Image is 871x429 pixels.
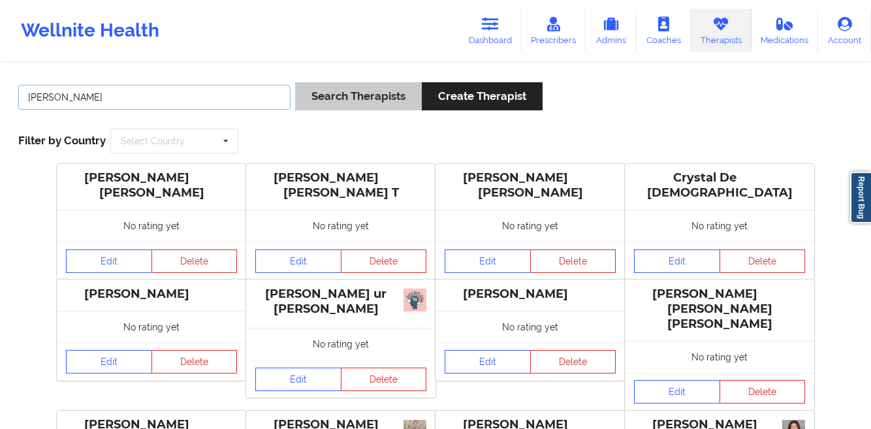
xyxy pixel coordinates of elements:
div: [PERSON_NAME] [PERSON_NAME] [PERSON_NAME] [634,291,805,336]
a: Account [818,9,871,52]
div: [PERSON_NAME] [PERSON_NAME] [445,170,616,200]
div: [PERSON_NAME] [PERSON_NAME] [66,170,237,200]
img: Image%2Fplaceholer-image.png [782,173,805,183]
button: Delete [151,249,238,273]
a: Edit [445,360,531,384]
a: Edit [66,360,152,384]
a: Edit [255,249,341,273]
a: Edit [255,373,341,396]
a: Prescribers [522,9,586,52]
img: Image%2Fplaceholer-image.png [404,173,426,183]
a: Therapists [691,9,752,52]
div: Select Country [121,136,185,146]
a: Edit [634,255,720,278]
img: Image%2Fplaceholer-image.png [593,294,616,304]
div: [PERSON_NAME] [445,291,616,306]
div: No rating yet [246,210,435,242]
img: Image%2Fplaceholer-image.png [214,294,237,304]
button: Search Therapists [295,82,422,110]
a: Edit [634,385,720,409]
div: No rating yet [625,215,814,247]
span: Filter by Country [18,134,106,147]
button: Create Therapist [422,82,543,110]
a: Dashboard [459,9,522,52]
a: Report Bug [850,172,871,223]
button: Delete [720,385,806,409]
div: No rating yet [246,333,435,365]
img: Image%2Fplaceholer-image.png [593,173,616,183]
button: Delete [151,360,238,384]
img: Image%2Fplaceholer-image.png [782,294,805,304]
div: [PERSON_NAME] ur [PERSON_NAME] [255,291,426,321]
button: Delete [720,255,806,278]
div: [PERSON_NAME] [66,291,237,306]
a: Edit [445,249,531,273]
button: Delete [530,249,616,273]
div: No rating yet [57,321,246,353]
button: Delete [530,360,616,384]
button: Delete [341,249,427,273]
div: [PERSON_NAME] [PERSON_NAME] T [255,170,426,200]
a: Edit [66,249,152,273]
input: Search Keywords [18,85,291,110]
button: Delete [341,373,427,396]
a: Admins [586,9,637,52]
div: No rating yet [435,321,625,353]
a: Medications [752,9,819,52]
div: No rating yet [57,210,246,242]
img: 51a10bf0-6f7b-4226-8c22-8d180cdbe487_MentalHealthMatters.jpg [404,294,426,317]
div: Crystal De [DEMOGRAPHIC_DATA] [634,170,805,206]
img: Image%2Fplaceholer-image.png [214,173,237,183]
div: No rating yet [625,346,814,378]
div: No rating yet [435,210,625,242]
a: Coaches [637,9,691,52]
